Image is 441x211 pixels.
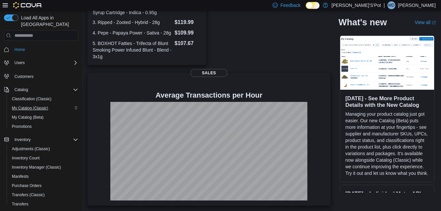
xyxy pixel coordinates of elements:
[12,96,52,102] span: Classification (Classic)
[9,113,78,121] span: My Catalog (Beta)
[1,58,81,67] button: Users
[9,182,44,190] a: Purchase Orders
[1,45,81,54] button: Home
[345,111,429,176] p: Managing your product catalog just got easier. Our new Catalog (Beta) puts more information at yo...
[93,19,172,26] dt: 3. Ripped - Zooted - Hybrid - 28g
[415,20,436,25] a: View allExternal link
[14,74,33,79] span: Customers
[12,45,78,54] span: Home
[7,153,81,163] button: Inventory Count
[12,59,78,67] span: Users
[9,200,78,208] span: Transfers
[12,73,36,81] a: Customers
[190,69,227,77] span: Sales
[9,173,31,180] a: Manifests
[9,163,78,171] span: Inventory Manager (Classic)
[12,192,45,198] span: Transfers (Classic)
[1,71,81,81] button: Customers
[9,113,46,121] a: My Catalog (Beta)
[9,173,78,180] span: Manifests
[9,191,47,199] a: Transfers (Classic)
[7,181,81,190] button: Purchase Orders
[398,1,436,9] p: [PERSON_NAME]
[12,72,78,80] span: Customers
[12,146,50,152] span: Adjustments (Classic)
[1,135,81,144] button: Inventory
[14,87,28,92] span: Catalog
[7,163,81,172] button: Inventory Manager (Classic)
[13,2,42,9] img: Cova
[12,59,27,67] button: Users
[432,21,436,25] svg: External link
[7,104,81,113] button: My Catalog (Classic)
[9,145,53,153] a: Adjustments (Classic)
[12,136,33,144] button: Inventory
[12,174,29,179] span: Manifests
[12,105,48,111] span: My Catalog (Classic)
[7,113,81,122] button: My Catalog (Beta)
[14,137,31,142] span: Inventory
[345,190,429,203] h3: [DATE] – Individual Metrc API Key Configurations
[9,123,78,130] span: Promotions
[9,191,78,199] span: Transfers (Classic)
[9,104,78,112] span: My Catalog (Classic)
[93,91,325,99] h4: Average Transactions per Hour
[12,86,78,94] span: Catalog
[9,154,42,162] a: Inventory Count
[93,30,172,36] dt: 4. Pepe - Papaya Power - Sativa - 28g
[12,183,42,188] span: Purchase Orders
[7,190,81,199] button: Transfers (Classic)
[9,95,54,103] a: Classification (Classic)
[12,46,28,54] a: Home
[9,200,31,208] a: Transfers
[9,95,78,103] span: Classification (Classic)
[9,154,78,162] span: Inventory Count
[14,60,25,65] span: Users
[9,163,64,171] a: Inventory Manager (Classic)
[339,17,387,28] h2: What's new
[12,86,31,94] button: Catalog
[12,165,61,170] span: Inventory Manager (Classic)
[7,172,81,181] button: Manifests
[12,124,32,129] span: Promotions
[7,122,81,131] button: Promotions
[7,94,81,104] button: Classification (Classic)
[331,1,381,9] p: [PERSON_NAME]'S'Pot
[12,201,28,207] span: Transfers
[12,136,78,144] span: Inventory
[7,199,81,209] button: Transfers
[175,29,201,37] dd: $109.99
[388,1,395,9] span: MD
[14,47,25,52] span: Home
[9,104,51,112] a: My Catalog (Classic)
[12,155,40,161] span: Inventory Count
[9,123,34,130] a: Promotions
[93,40,172,60] dt: 5. BOXHOT Fatties - Trifecta of Blunt Smoking Power Infused Blunt - Blend - 3x1g
[9,182,78,190] span: Purchase Orders
[1,85,81,94] button: Catalog
[9,145,78,153] span: Adjustments (Classic)
[18,14,78,28] span: Load All Apps in [GEOGRAPHIC_DATA]
[387,1,395,9] div: Matt Draper
[280,2,300,9] span: Feedback
[12,115,44,120] span: My Catalog (Beta)
[175,18,201,26] dd: $119.99
[306,2,320,9] input: Dark Mode
[175,39,201,47] dd: $107.67
[7,144,81,153] button: Adjustments (Classic)
[384,1,385,9] p: |
[345,95,429,108] h3: [DATE] - See More Product Details with the New Catalog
